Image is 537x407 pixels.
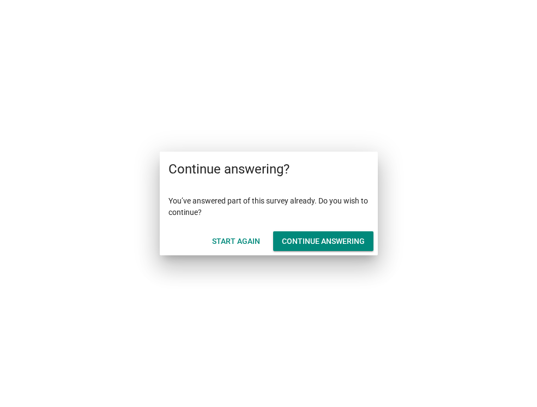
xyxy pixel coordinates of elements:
[282,236,365,247] div: Continue answering
[203,231,269,251] button: Start Again
[273,231,373,251] button: Continue answering
[160,187,378,227] div: You’ve answered part of this survey already. Do you wish to continue?
[160,152,378,187] div: Continue answering?
[212,236,260,247] div: Start Again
